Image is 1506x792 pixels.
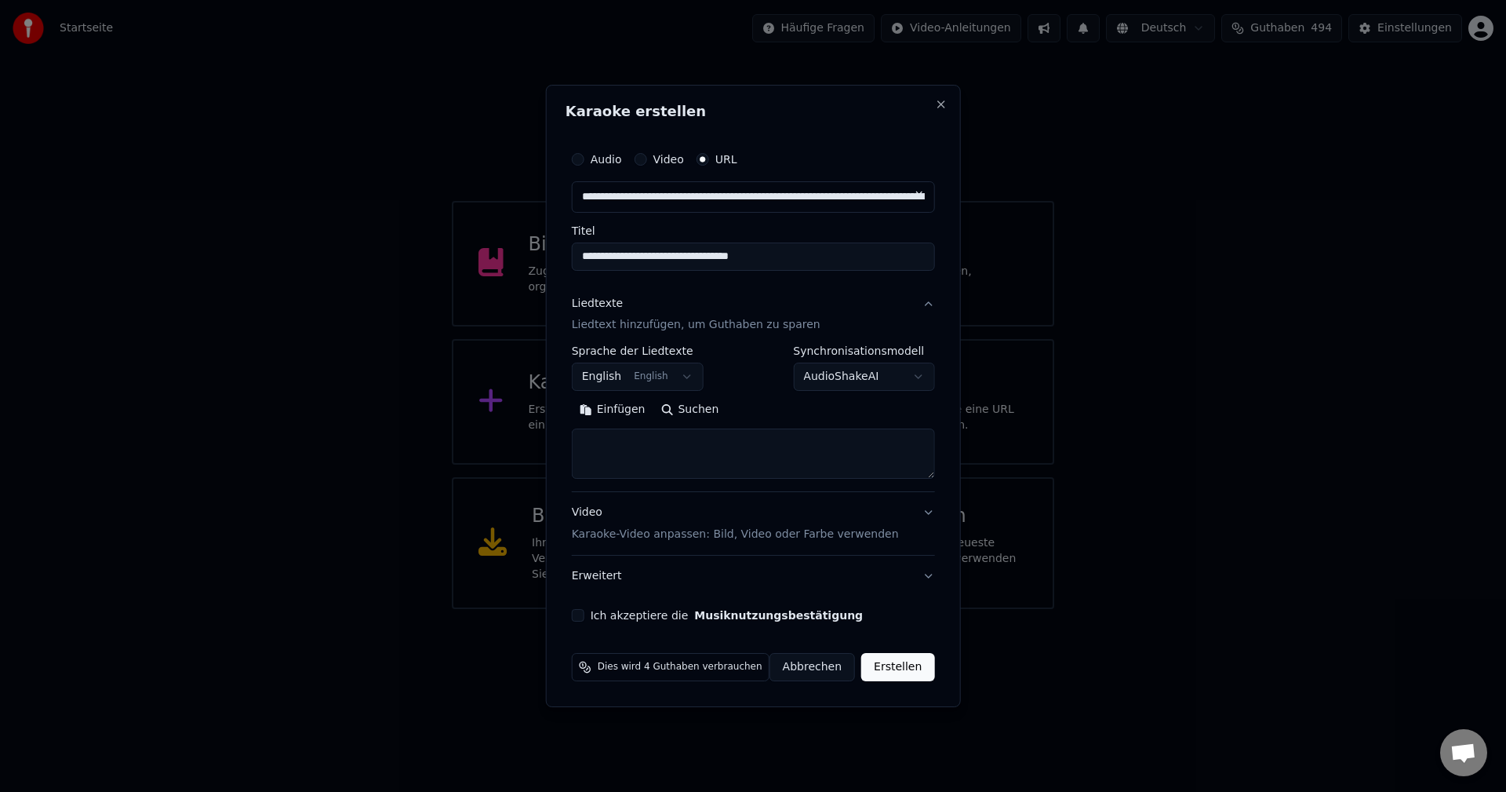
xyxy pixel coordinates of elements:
button: Erweitert [572,556,935,597]
label: Sprache der Liedtexte [572,346,704,357]
label: Audio [591,154,622,165]
button: Abbrechen [769,653,855,681]
button: Einfügen [572,398,653,423]
div: LiedtexteLiedtext hinzufügen, um Guthaben zu sparen [572,346,935,492]
span: Dies wird 4 Guthaben verbrauchen [598,661,762,673]
div: Video [572,505,899,543]
button: Suchen [653,398,726,423]
label: Synchronisationsmodell [793,346,934,357]
label: Ich akzeptiere die [591,610,863,621]
p: Liedtext hinzufügen, um Guthaben zu sparen [572,318,820,334]
button: Erstellen [861,653,934,681]
button: LiedtexteLiedtext hinzufügen, um Guthaben zu sparen [572,283,935,346]
label: Video [653,154,683,165]
label: Titel [572,225,935,236]
button: Ich akzeptiere die [694,610,863,621]
div: Liedtexte [572,296,623,312]
h2: Karaoke erstellen [566,104,941,119]
label: URL [715,154,737,165]
button: VideoKaraoke-Video anpassen: Bild, Video oder Farbe verwenden [572,493,935,556]
p: Karaoke-Video anpassen: Bild, Video oder Farbe verwenden [572,527,899,542]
